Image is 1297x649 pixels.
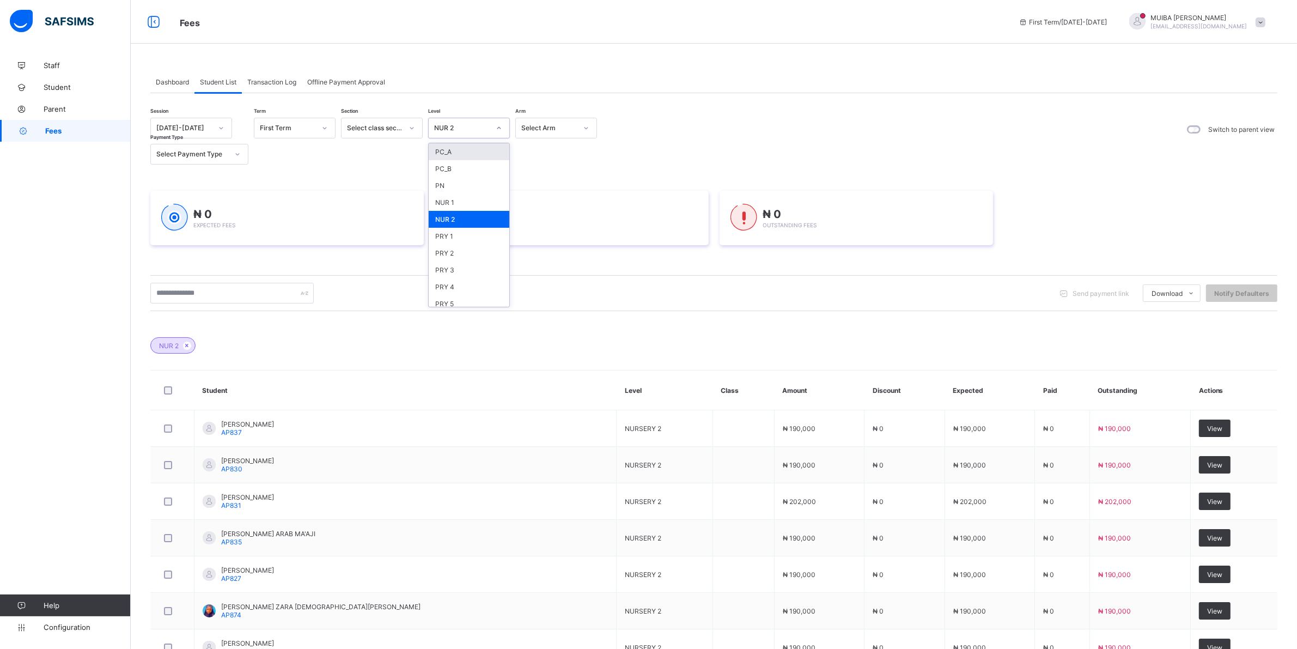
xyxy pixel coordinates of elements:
span: ₦ 0 [1043,461,1054,469]
img: outstanding-1.146d663e52f09953f639664a84e30106.svg [730,204,757,231]
span: Amount Paid [20,304,59,312]
div: [DATE]-[DATE] [156,124,212,132]
span: ₦ 190,000 [953,571,986,579]
span: ₦ 0.00 [782,318,802,325]
span: ₦ 190,000 [953,607,986,615]
span: ₦ 0 [1043,534,1054,542]
span: ₦ 190,000 [783,424,815,433]
th: Amount [774,371,864,410]
span: View [1207,498,1222,506]
span: [DATE]-[DATE] / First Term [26,112,101,120]
span: ₦ 190,000 [783,607,815,615]
span: ₦ 190,000 [1098,607,1131,615]
span: ₦ 190,000 [783,461,815,469]
span: Parent [44,105,131,113]
div: Select class section [347,124,403,132]
th: Student [194,371,617,410]
th: item [103,171,774,179]
span: ₦ 0 [1043,424,1054,433]
img: receipt.26f346b57495a98c98ef9b0bc63aa4d8.svg [635,17,670,31]
span: ₦ 202,000 [783,498,816,506]
div: PRY 1 [429,228,509,245]
div: MUIBAADAMS [1118,13,1271,31]
span: ₦ 190,000.00 [782,277,823,284]
span: NURSERY 2 [625,498,661,506]
div: TUITION [103,179,774,187]
div: First Term [260,124,315,132]
span: ₦ 0 [1043,607,1054,615]
th: Class [713,371,774,410]
span: [EMAIL_ADDRESS][DOMAIN_NAME] [1151,23,1247,29]
span: MUIBA [PERSON_NAME] [782,365,853,372]
td: 1 [956,179,1021,188]
span: ₦ 202,000 [1098,498,1131,506]
div: Select Payment Type [156,150,228,159]
span: Section [341,108,358,114]
span: ₦ 6,000 [775,189,798,196]
span: ₦ 0 [193,208,212,221]
span: Arm [515,108,526,114]
span: AP837 [221,428,242,436]
div: NUR 2 [434,124,490,132]
span: Fees [180,17,200,28]
span: ₦ 0 [763,208,781,221]
div: PRY 4 [429,278,509,295]
span: ₦ 190,000 [1098,461,1131,469]
span: Payment Date [20,337,62,345]
span: ₦ 190,000 [1098,571,1131,579]
span: ₦ 190,000 [1098,534,1131,542]
span: Discount [20,263,46,271]
span: Expected Fees [193,222,235,228]
span: Help [44,601,130,610]
span: ₦ 5,000 [1178,235,1202,242]
div: PRY 5 [429,295,509,312]
div: NOTE BOOKS AND WRITING MATERIALS [103,226,774,233]
span: ₦ 0 [873,534,884,542]
span: [PERSON_NAME] ARAB MA'AJI [221,530,315,538]
img: safsims [10,10,94,33]
div: PRY 2 [429,245,509,262]
span: NURSERY 2 [26,138,1280,146]
th: Level [617,371,713,410]
div: NUR 2 [429,211,509,228]
span: Dashboard [156,78,189,86]
th: amount [1020,171,1202,179]
span: ₦ 6,000 [1178,189,1202,196]
span: TOTAL EXPECTED [20,277,74,284]
div: TEXT BOOKS [103,216,774,224]
span: ₦ 25,000 [775,216,802,224]
div: PC_A [429,143,509,160]
span: ₦ 135,000 [775,179,806,187]
th: Discount [864,371,945,410]
span: ₦ 0 [873,461,884,469]
span: ₦ 135,000 [1171,179,1202,187]
span: AP830 [221,465,242,473]
span: [PERSON_NAME] [221,639,274,647]
span: Amount Remaining [20,318,77,325]
span: ₦ 5,000 [1178,198,1202,205]
span: ₦ 0 [873,607,884,615]
td: 1 [956,197,1021,207]
span: View [1207,571,1222,579]
span: ₦ 0.00 [782,263,802,271]
span: ₦ 190,000 [953,461,986,469]
span: AP831 [221,501,241,510]
img: expected-1.03dd87d44185fb6c27cc9b2570c10499.svg [161,204,188,231]
th: Expected [945,371,1034,410]
span: ₦ 0 [873,571,884,579]
span: Student [44,83,131,92]
span: [PERSON_NAME] [221,420,274,428]
span: MUIBA [PERSON_NAME] [1151,14,1247,22]
span: NURSERY 2 [625,534,661,542]
span: View [1207,534,1222,542]
span: Configuration [44,623,130,632]
span: NURSERY 2 [625,461,661,469]
span: session/term information [1019,18,1107,26]
th: qty [956,171,1021,179]
span: ₦ 0 [873,498,884,506]
span: Term [254,108,266,114]
div: PRY 3 [429,262,509,278]
label: Switch to parent view [1208,125,1275,134]
span: ₦ 5,000 [775,198,798,205]
span: ₦ 190,000 [783,534,815,542]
